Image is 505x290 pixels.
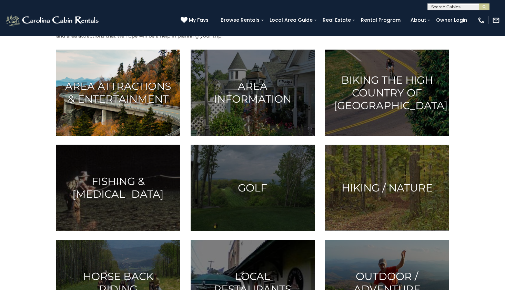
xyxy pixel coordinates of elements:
img: phone-regular-white.png [477,17,485,24]
h3: Biking the High Country of [GEOGRAPHIC_DATA] [334,74,441,112]
a: Fishing & [MEDICAL_DATA] [56,145,180,231]
a: Hiking / Nature [325,145,449,231]
a: Real Estate [319,15,354,25]
a: Area Attractions & Entertainment [56,50,180,136]
h3: Fishing & [MEDICAL_DATA] [65,175,172,200]
a: Owner Login [433,15,471,25]
a: My Favs [181,17,210,24]
h3: Hiking / Nature [334,182,441,194]
a: About [407,15,430,25]
h3: Area Information [199,80,306,105]
img: mail-regular-white.png [492,17,500,24]
span: My Favs [189,17,209,24]
h3: Golf [199,182,306,194]
a: Golf [191,145,315,231]
img: White-1-2.png [5,13,101,27]
a: Local Area Guide [266,15,316,25]
a: Browse Rentals [217,15,263,25]
h3: Area Attractions & Entertainment [65,80,172,105]
a: Rental Program [357,15,404,25]
a: Area Information [191,50,315,136]
a: Biking the High Country of [GEOGRAPHIC_DATA] [325,50,449,136]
